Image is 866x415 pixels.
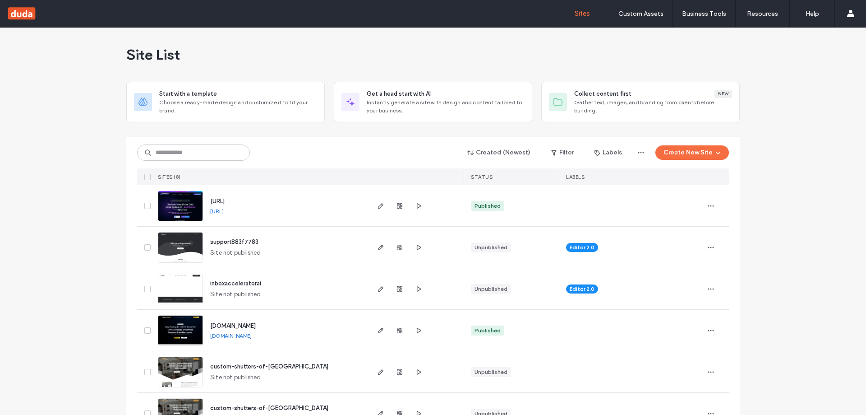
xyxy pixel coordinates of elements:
span: Choose a ready-made design and customize it to fit your brand. [159,98,317,115]
button: Create New Site [655,145,729,160]
a: custom-shutters-of-[GEOGRAPHIC_DATA] [210,405,328,411]
label: Resources [747,10,778,18]
div: Get a head start with AIInstantly generate a site with design and content tailored to your business. [334,82,532,122]
label: Help [806,10,819,18]
span: Site not published [210,248,261,257]
label: Sites [575,9,590,18]
span: Site not published [210,290,261,299]
button: Filter [542,145,583,160]
button: Created (Newest) [460,145,539,160]
label: Business Tools [682,10,726,18]
span: Get a head start with AI [367,89,431,98]
span: SITES (8) [158,174,181,180]
span: LABELS [566,174,585,180]
span: Instantly generate a site with design and content tailored to your business. [367,98,525,115]
div: Start with a templateChoose a ready-made design and customize it to fit your brand. [126,82,325,122]
div: Published [474,326,501,335]
div: New [714,90,732,98]
span: Site not published [210,373,261,382]
a: [URL] [210,208,224,214]
span: Collect content first [574,89,631,98]
span: Gather text, images, and branding from clients before building. [574,98,732,115]
a: [DOMAIN_NAME] [210,332,252,339]
div: Collect content firstNewGather text, images, and branding from clients before building. [541,82,740,122]
a: inboxacceleratorai [210,280,261,287]
a: [URL] [210,198,225,205]
label: Custom Assets [618,10,663,18]
a: [DOMAIN_NAME] [210,322,256,329]
div: Published [474,202,501,210]
a: support883f7783 [210,238,258,245]
a: custom-shutters-of-[GEOGRAPHIC_DATA] [210,363,328,370]
div: Unpublished [474,243,507,252]
span: STATUS [471,174,493,180]
div: Unpublished [474,285,507,293]
span: Editor 2.0 [570,243,594,252]
span: Editor 2.0 [570,285,594,293]
span: Site List [126,46,180,64]
button: Labels [586,145,630,160]
div: Unpublished [474,368,507,376]
span: Start with a template [159,89,217,98]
